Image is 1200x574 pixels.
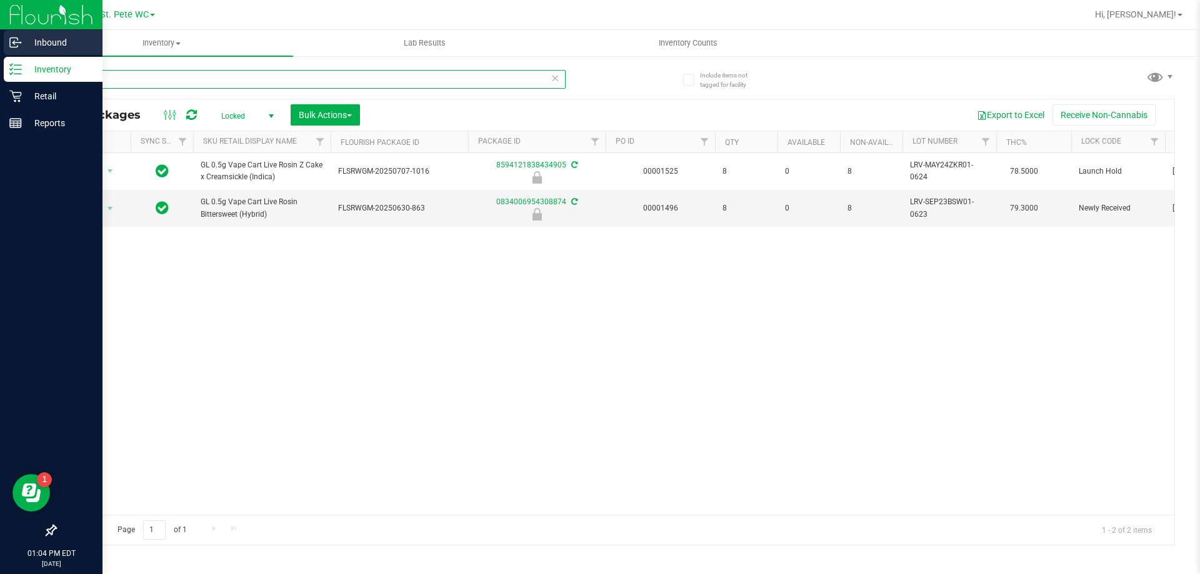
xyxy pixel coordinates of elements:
[203,137,297,146] a: Sku Retail Display Name
[201,159,323,183] span: GL 0.5g Vape Cart Live Rosin Z Cake x Creamsickle (Indica)
[556,30,819,56] a: Inventory Counts
[585,131,606,152] a: Filter
[785,166,832,177] span: 0
[496,197,566,206] a: 0834006954308874
[156,162,169,180] span: In Sync
[22,89,97,104] p: Retail
[1081,137,1121,146] a: Lock Code
[291,104,360,126] button: Bulk Actions
[341,138,419,147] a: Flourish Package ID
[785,202,832,214] span: 0
[478,137,521,146] a: Package ID
[30,30,293,56] a: Inventory
[9,117,22,129] inline-svg: Reports
[299,110,352,120] span: Bulk Actions
[850,138,906,147] a: Non-Available
[12,474,50,512] iframe: Resource center
[1052,104,1156,126] button: Receive Non-Cannabis
[1092,520,1162,539] span: 1 - 2 of 2 items
[569,197,577,206] span: Sync from Compliance System
[1006,138,1027,147] a: THC%
[1079,166,1157,177] span: Launch Hold
[910,159,989,183] span: LRV-MAY24ZKR01-0624
[22,116,97,131] p: Reports
[201,196,323,220] span: GL 0.5g Vape Cart Live Rosin Bittersweet (Hybrid)
[172,131,193,152] a: Filter
[496,161,566,169] a: 8594121838434905
[643,167,678,176] a: 00001525
[102,200,118,217] span: select
[700,71,762,89] span: Include items not tagged for facility
[9,36,22,49] inline-svg: Inbound
[107,520,197,540] span: Page of 1
[22,62,97,77] p: Inventory
[1095,9,1176,19] span: Hi, [PERSON_NAME]!
[1079,202,1157,214] span: Newly Received
[847,166,895,177] span: 8
[65,108,153,122] span: All Packages
[310,131,331,152] a: Filter
[694,131,715,152] a: Filter
[466,171,607,184] div: Launch Hold
[569,161,577,169] span: Sync from Compliance System
[143,520,166,540] input: 1
[9,90,22,102] inline-svg: Retail
[551,70,559,86] span: Clear
[466,208,607,220] div: Newly Received
[338,202,461,214] span: FLSRWGM-20250630-863
[912,137,957,146] a: Lot Number
[1144,131,1165,152] a: Filter
[156,199,169,217] span: In Sync
[1004,162,1044,181] span: 78.5000
[293,30,556,56] a: Lab Results
[30,37,293,49] span: Inventory
[722,202,770,214] span: 8
[910,196,989,220] span: LRV-SEP23BSW01-0623
[338,166,461,177] span: FLSRWGM-20250707-1016
[643,204,678,212] a: 00001496
[787,138,825,147] a: Available
[722,166,770,177] span: 8
[387,37,462,49] span: Lab Results
[847,202,895,214] span: 8
[37,472,52,487] iframe: Resource center unread badge
[976,131,996,152] a: Filter
[1004,199,1044,217] span: 79.3000
[141,137,189,146] a: Sync Status
[22,35,97,50] p: Inbound
[616,137,634,146] a: PO ID
[102,162,118,180] span: select
[725,138,739,147] a: Qty
[6,548,97,559] p: 01:04 PM EDT
[969,104,1052,126] button: Export to Excel
[9,63,22,76] inline-svg: Inventory
[6,559,97,568] p: [DATE]
[100,9,149,20] span: St. Pete WC
[55,70,566,89] input: Search Package ID, Item Name, SKU, Lot or Part Number...
[642,37,734,49] span: Inventory Counts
